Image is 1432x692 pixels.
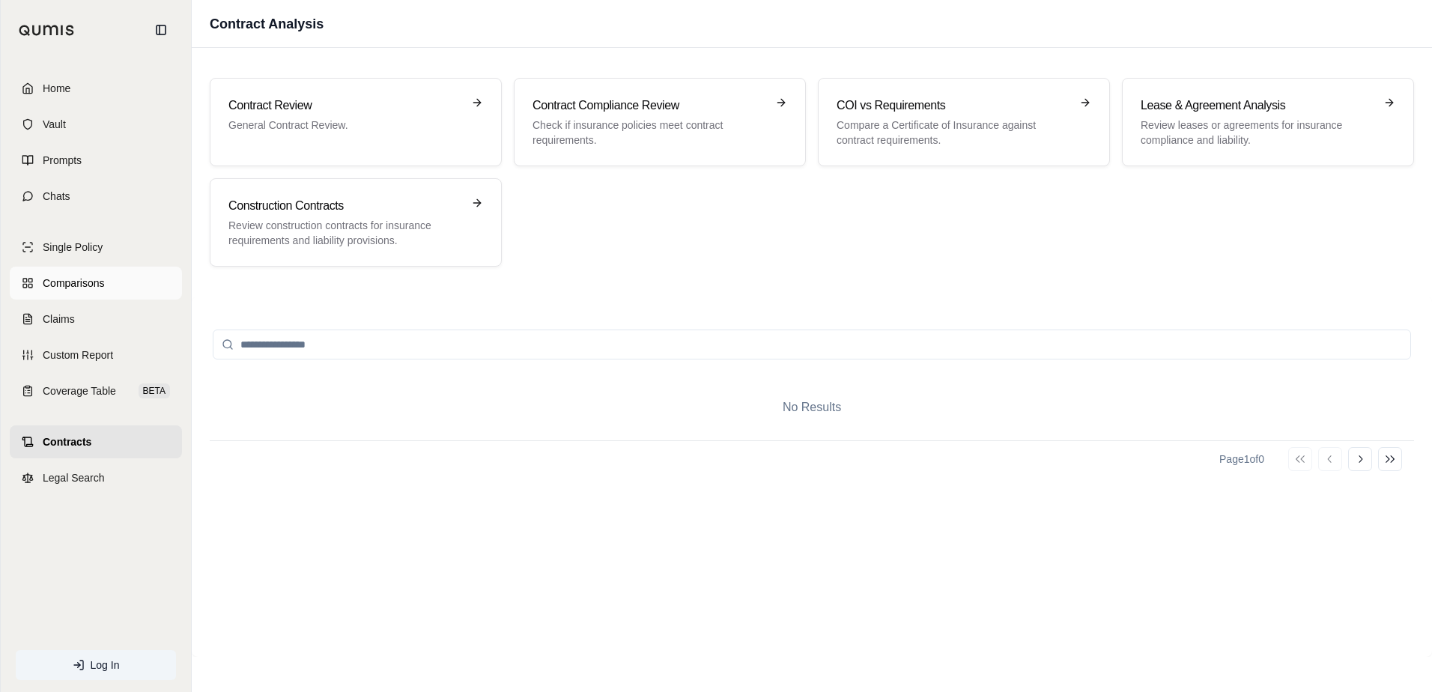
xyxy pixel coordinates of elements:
a: Custom Report [10,339,182,371]
span: Contracts [43,434,91,449]
a: Coverage TableBETA [10,374,182,407]
span: Log In [91,658,120,673]
span: Home [43,81,70,96]
h3: Lease & Agreement Analysis [1141,97,1374,115]
img: Qumis Logo [19,25,75,36]
p: Check if insurance policies meet contract requirements. [533,118,766,148]
span: Prompts [43,153,82,168]
span: Vault [43,117,66,132]
a: Legal Search [10,461,182,494]
p: Compare a Certificate of Insurance against contract requirements. [837,118,1070,148]
span: Legal Search [43,470,105,485]
p: Review leases or agreements for insurance compliance and liability. [1141,118,1374,148]
h3: Contract Review [228,97,462,115]
p: General Contract Review. [228,118,462,133]
span: Coverage Table [43,383,116,398]
a: Log In [16,650,176,680]
span: Chats [43,189,70,204]
button: Collapse sidebar [149,18,173,42]
span: Custom Report [43,347,113,362]
h3: Construction Contracts [228,197,462,215]
a: Chats [10,180,182,213]
span: BETA [139,383,170,398]
a: Single Policy [10,231,182,264]
span: Comparisons [43,276,104,291]
div: Page 1 of 0 [1219,452,1264,467]
a: Home [10,72,182,105]
h3: Contract Compliance Review [533,97,766,115]
span: Single Policy [43,240,103,255]
a: Prompts [10,144,182,177]
span: Claims [43,312,75,327]
h1: Contract Analysis [210,13,324,34]
a: Comparisons [10,267,182,300]
a: Claims [10,303,182,336]
p: Review construction contracts for insurance requirements and liability provisions. [228,218,462,248]
a: Contracts [10,425,182,458]
h3: COI vs Requirements [837,97,1070,115]
a: Vault [10,108,182,141]
div: No Results [210,374,1414,440]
